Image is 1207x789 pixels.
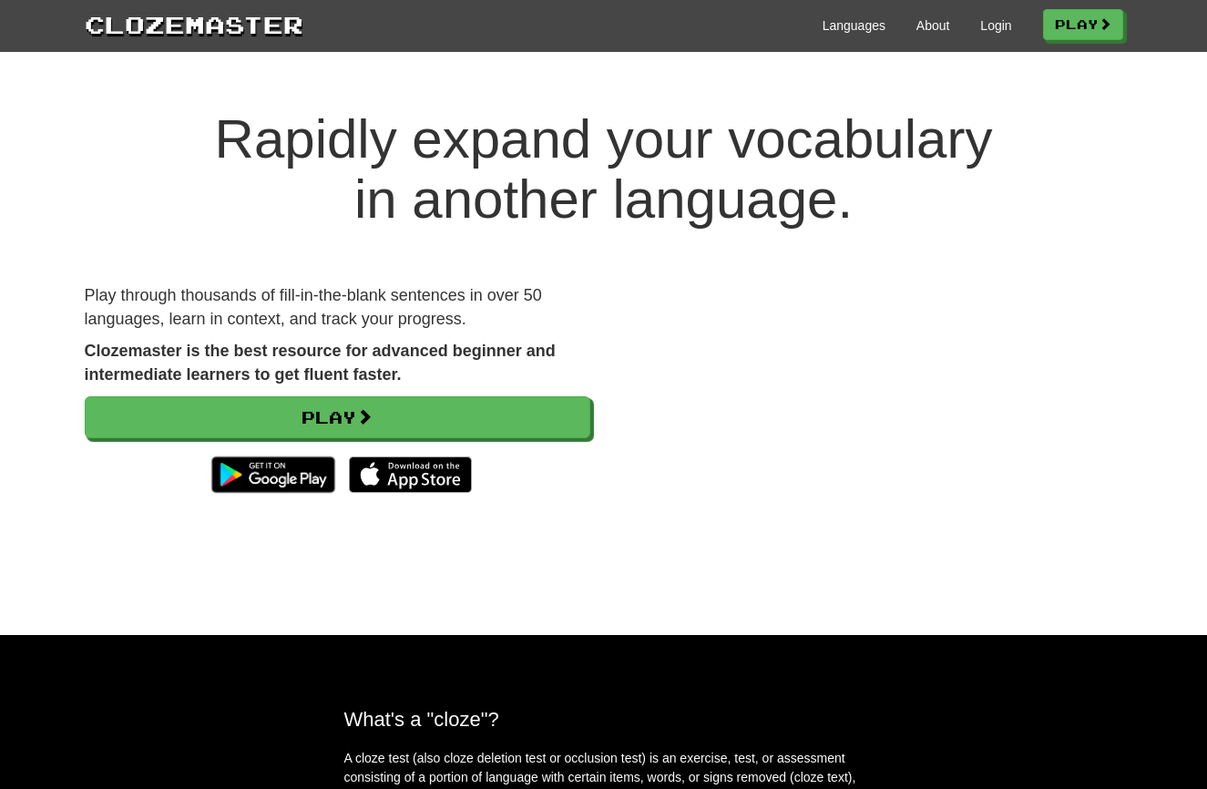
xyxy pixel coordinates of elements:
[980,16,1011,35] a: Login
[85,396,590,438] a: Play
[85,342,556,384] strong: Clozemaster is the best resource for advanced beginner and intermediate learners to get fluent fa...
[916,16,950,35] a: About
[85,284,590,331] p: Play through thousands of fill-in-the-blank sentences in over 50 languages, learn in context, and...
[344,708,864,731] h2: What's a "cloze"?
[1043,9,1123,40] a: Play
[349,456,472,493] img: Download_on_the_App_Store_Badge_US-UK_135x40-25178aeef6eb6b83b96f5f2d004eda3bffbb37122de64afbaef7...
[85,7,303,41] a: Clozemaster
[202,447,343,502] img: Get it on Google Play
[823,16,885,35] a: Languages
